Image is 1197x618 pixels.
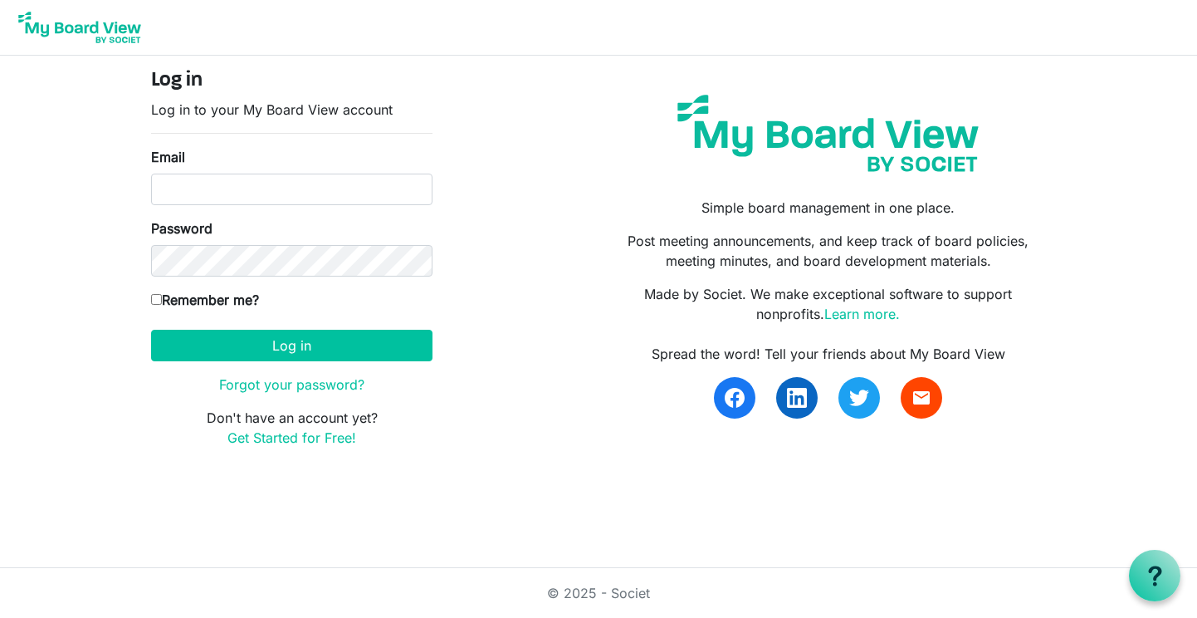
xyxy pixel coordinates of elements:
div: Spread the word! Tell your friends about My Board View [611,344,1046,364]
p: Simple board management in one place. [611,198,1046,218]
img: twitter.svg [849,388,869,408]
a: Get Started for Free! [227,429,356,446]
img: facebook.svg [725,388,745,408]
p: Made by Societ. We make exceptional software to support nonprofits. [611,284,1046,324]
span: email [911,388,931,408]
input: Remember me? [151,294,162,305]
label: Email [151,147,185,167]
img: linkedin.svg [787,388,807,408]
a: Learn more. [824,306,900,322]
img: My Board View Logo [13,7,146,48]
button: Log in [151,330,432,361]
a: Forgot your password? [219,376,364,393]
label: Password [151,218,213,238]
a: email [901,377,942,419]
p: Post meeting announcements, and keep track of board policies, meeting minutes, and board developm... [611,231,1046,271]
img: my-board-view-societ.svg [665,82,991,184]
h4: Log in [151,69,432,93]
a: © 2025 - Societ [547,585,650,601]
p: Log in to your My Board View account [151,100,432,120]
p: Don't have an account yet? [151,408,432,448]
label: Remember me? [151,290,259,310]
